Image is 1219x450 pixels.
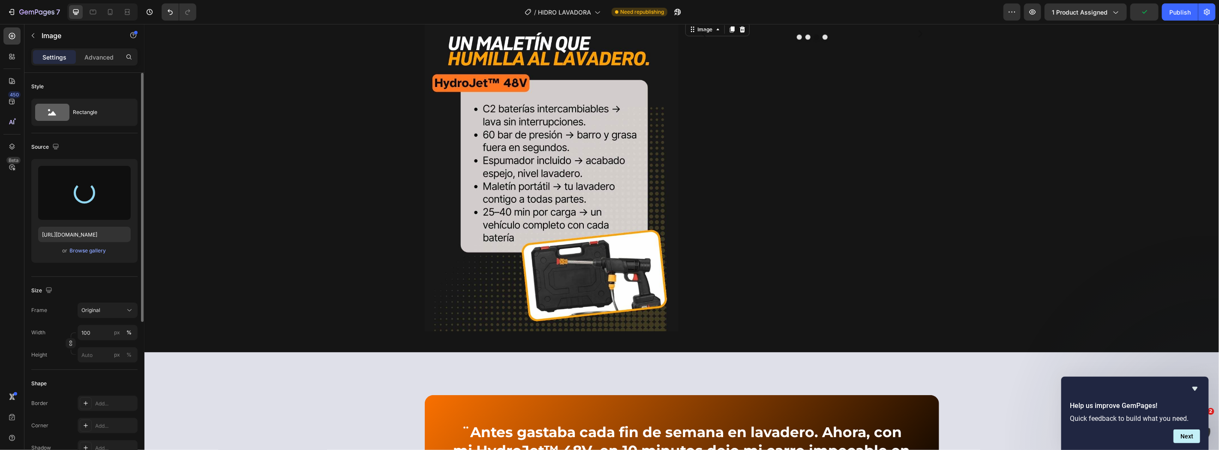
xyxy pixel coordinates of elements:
[31,141,61,153] div: Source
[78,303,138,318] button: Original
[1052,8,1108,17] span: 1 product assigned
[31,83,44,90] div: Style
[1174,429,1200,443] button: Next question
[73,102,125,122] div: Rectangle
[70,247,106,255] div: Browse gallery
[78,347,138,363] input: px%
[162,3,196,21] div: Undo/Redo
[661,11,666,16] button: Dot
[538,8,591,17] span: HIDRO LAVADORA
[31,329,45,336] label: Width
[3,3,64,21] button: 7
[678,11,683,16] button: Dot
[1190,384,1200,394] button: Hide survey
[8,91,21,98] div: 450
[95,400,135,408] div: Add...
[126,329,132,336] div: %
[1070,414,1200,423] p: Quick feedback to build what you need.
[1207,408,1214,415] span: 2
[112,327,122,338] button: %
[1162,3,1198,21] button: Publish
[78,325,138,340] input: px%
[114,351,120,359] div: px
[95,422,135,430] div: Add...
[31,306,47,314] label: Frame
[63,246,68,256] span: or
[31,380,47,387] div: Shape
[670,11,675,16] button: Dot
[42,53,66,62] p: Settings
[31,422,48,429] div: Corner
[56,7,60,17] p: 7
[31,285,54,297] div: Size
[620,8,664,16] span: Need republishing
[84,53,114,62] p: Advanced
[1070,384,1200,443] div: Help us improve GemPages!
[42,30,114,41] p: Image
[126,351,132,359] div: %
[31,351,47,359] label: Height
[652,11,658,16] button: Dot
[1045,3,1127,21] button: 1 product assigned
[124,327,134,338] button: px
[6,157,21,164] div: Beta
[112,350,122,360] button: %
[69,246,107,255] button: Browse gallery
[31,399,48,407] div: Border
[81,306,100,314] span: Original
[114,329,120,336] div: px
[144,24,1219,450] iframe: Design area
[534,8,536,17] span: /
[38,227,131,242] input: https://example.com/image.jpg
[1070,401,1200,411] h2: Help us improve GemPages!
[1169,8,1191,17] div: Publish
[124,350,134,360] button: px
